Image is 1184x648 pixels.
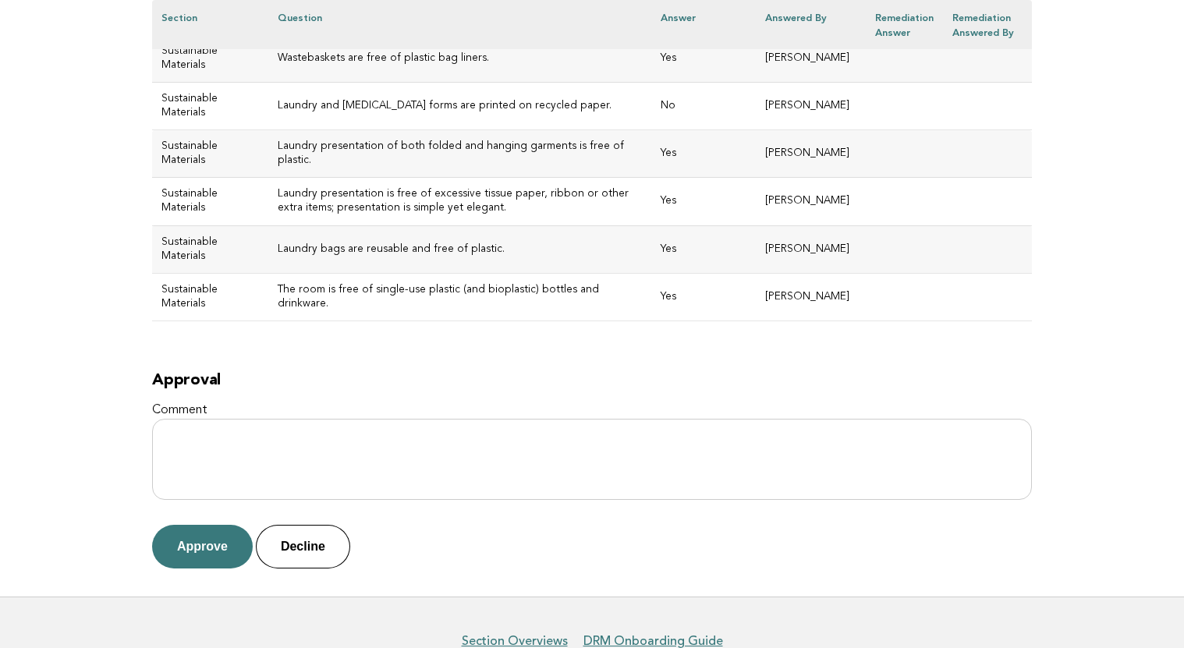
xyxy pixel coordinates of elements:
button: Approve [152,525,253,568]
button: Decline [256,525,350,568]
td: Sustainable Materials [152,83,268,130]
td: Yes [651,178,756,225]
td: Sustainable Materials [152,34,268,82]
td: No [651,83,756,130]
td: Sustainable Materials [152,273,268,320]
td: Sustainable Materials [152,178,268,225]
td: [PERSON_NAME] [756,225,866,273]
h3: Laundry presentation is free of excessive tissue paper, ribbon or other extra items; presentation... [278,187,642,215]
td: Sustainable Materials [152,130,268,178]
td: [PERSON_NAME] [756,34,866,82]
h3: The room is free of single-use plastic (and bioplastic) bottles and drinkware. [278,283,642,311]
td: Yes [651,34,756,82]
td: Sustainable Materials [152,225,268,273]
h2: Approval [152,371,1032,390]
td: [PERSON_NAME] [756,273,866,320]
td: Yes [651,225,756,273]
h3: Laundry presentation of both folded and hanging garments is free of plastic. [278,140,642,168]
h3: Wastebaskets are free of plastic bag liners. [278,51,642,66]
h3: Laundry and [MEDICAL_DATA] forms are printed on recycled paper. [278,99,642,113]
td: [PERSON_NAME] [756,83,866,130]
td: Yes [651,130,756,178]
h3: Laundry bags are reusable and free of plastic. [278,243,642,257]
label: Comment [152,402,1032,419]
td: [PERSON_NAME] [756,178,866,225]
td: Yes [651,273,756,320]
td: [PERSON_NAME] [756,130,866,178]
